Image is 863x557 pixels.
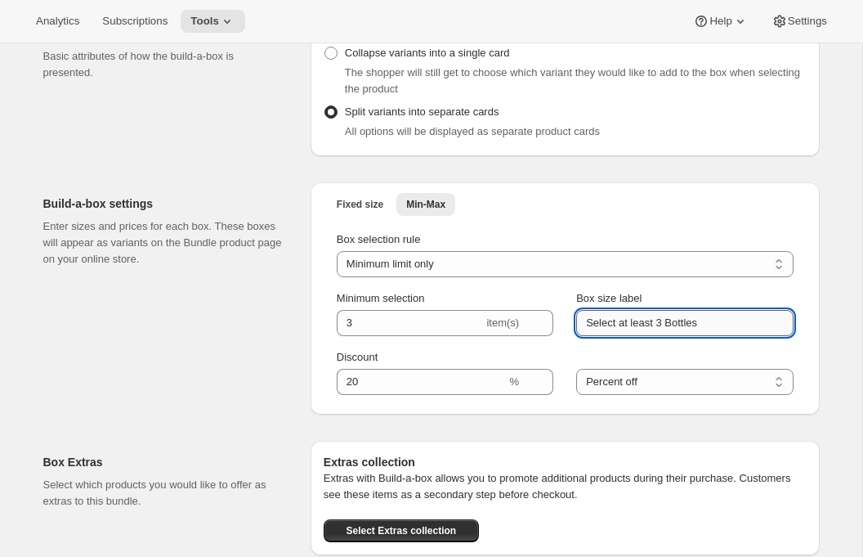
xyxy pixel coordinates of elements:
button: Analytics [26,10,89,33]
h6: Extras collection [324,454,807,470]
span: Tools [190,15,219,28]
span: Box selection rule [337,233,421,245]
button: Help [683,10,758,33]
p: Select which products you would like to offer as extras to this bundle. [43,477,284,510]
button: Select Extras collection [324,519,479,542]
span: Box size label [576,292,642,304]
p: Extras with Build-a-box allows you to promote additional products during their purchase. Customer... [324,470,807,503]
span: Minimum selection [337,292,425,304]
button: Tools [181,10,245,33]
span: Discount [337,351,378,363]
span: Select Extras collection [346,524,456,537]
span: All options will be displayed as separate product cards [345,125,600,137]
span: Split variants into separate cards [345,106,499,118]
span: Collapse variants into a single card [345,47,510,59]
span: Analytics [36,15,79,28]
span: Subscriptions [102,15,168,28]
span: % [510,375,520,388]
span: item(s) [486,317,519,329]
span: Min-Max [406,198,445,211]
span: Settings [788,15,827,28]
button: Subscriptions [92,10,177,33]
h2: Build-a-box settings [43,195,284,212]
span: Help [709,15,731,28]
p: Basic attributes of how the build-a-box is presented. [43,48,284,81]
span: The shopper will still get to choose which variant they would like to add to the box when selecti... [345,66,800,95]
button: Settings [762,10,837,33]
p: Enter sizes and prices for each box. These boxes will appear as variants on the Bundle product pa... [43,218,284,267]
span: Fixed size [337,198,383,211]
h2: Box Extras [43,454,284,470]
